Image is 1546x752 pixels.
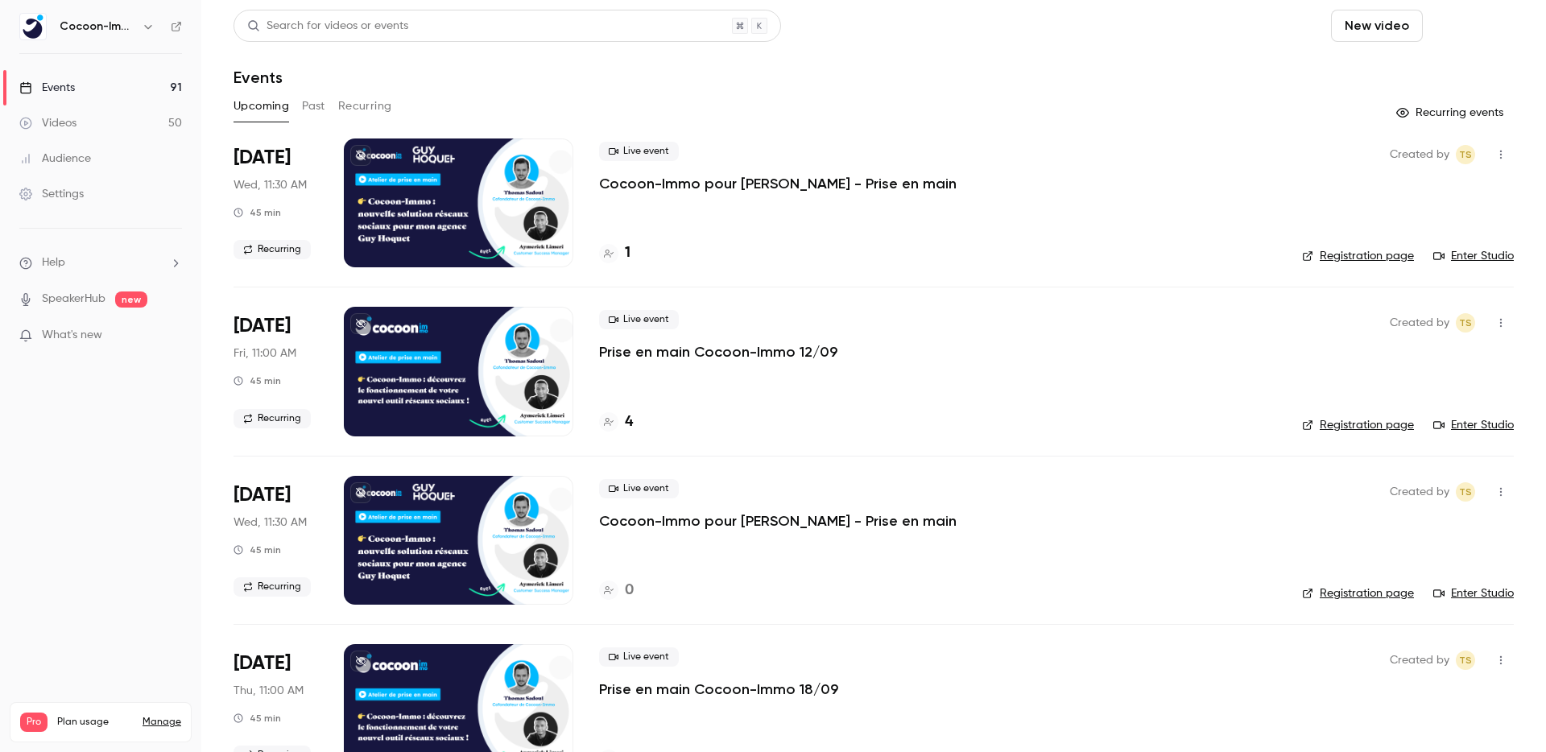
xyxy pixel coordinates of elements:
a: Registration page [1302,585,1414,601]
span: Thomas Sadoul [1456,482,1475,502]
span: Thu, 11:00 AM [234,683,304,699]
h4: 4 [625,411,633,433]
button: Past [302,93,325,119]
span: Thomas Sadoul [1456,651,1475,670]
span: TS [1459,145,1472,164]
a: Manage [143,716,181,729]
div: Audience [19,151,91,167]
div: Sep 17 Wed, 11:30 AM (Europe/Paris) [234,476,318,605]
span: Live event [599,142,679,161]
div: 45 min [234,712,281,725]
span: TS [1459,313,1472,333]
img: Cocoon-Immo [20,14,46,39]
span: What's new [42,327,102,344]
button: Recurring events [1389,100,1514,126]
div: 45 min [234,374,281,387]
div: 45 min [234,543,281,556]
a: Registration page [1302,417,1414,433]
span: Thomas Sadoul [1456,313,1475,333]
div: Settings [19,186,84,202]
li: help-dropdown-opener [19,254,182,271]
div: Search for videos or events [247,18,408,35]
button: Upcoming [234,93,289,119]
span: Created by [1390,482,1449,502]
div: 45 min [234,206,281,219]
h6: Cocoon-Immo [60,19,135,35]
span: Thomas Sadoul [1456,145,1475,164]
span: [DATE] [234,651,291,676]
span: Fri, 11:00 AM [234,345,296,362]
span: Pro [20,713,48,732]
a: 1 [599,242,630,264]
a: Cocoon-Immo pour [PERSON_NAME] - Prise en main [599,511,957,531]
button: Recurring [338,93,392,119]
span: [DATE] [234,313,291,339]
span: [DATE] [234,145,291,171]
div: Sep 10 Wed, 11:30 AM (Europe/Paris) [234,138,318,267]
a: 0 [599,580,634,601]
div: Sep 12 Fri, 11:00 AM (Europe/Paris) [234,307,318,436]
span: Recurring [234,240,311,259]
span: Created by [1390,145,1449,164]
a: Enter Studio [1433,417,1514,433]
span: Live event [599,479,679,498]
div: Events [19,80,75,96]
a: 4 [599,411,633,433]
span: TS [1459,651,1472,670]
h4: 0 [625,580,634,601]
span: Wed, 11:30 AM [234,514,307,531]
span: Live event [599,647,679,667]
a: Prise en main Cocoon-Immo 12/09 [599,342,837,362]
a: Registration page [1302,248,1414,264]
button: New video [1331,10,1423,42]
span: Plan usage [57,716,133,729]
h4: 1 [625,242,630,264]
a: Enter Studio [1433,248,1514,264]
h1: Events [234,68,283,87]
a: Prise en main Cocoon-Immo 18/09 [599,680,838,699]
span: TS [1459,482,1472,502]
span: Recurring [234,577,311,597]
span: [DATE] [234,482,291,508]
span: Created by [1390,651,1449,670]
button: Schedule [1429,10,1514,42]
span: Created by [1390,313,1449,333]
a: Enter Studio [1433,585,1514,601]
div: Videos [19,115,76,131]
span: Live event [599,310,679,329]
span: Recurring [234,409,311,428]
span: Help [42,254,65,271]
span: new [115,291,147,308]
iframe: Noticeable Trigger [163,328,182,343]
span: Wed, 11:30 AM [234,177,307,193]
a: SpeakerHub [42,291,105,308]
a: Cocoon-Immo pour [PERSON_NAME] - Prise en main [599,174,957,193]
